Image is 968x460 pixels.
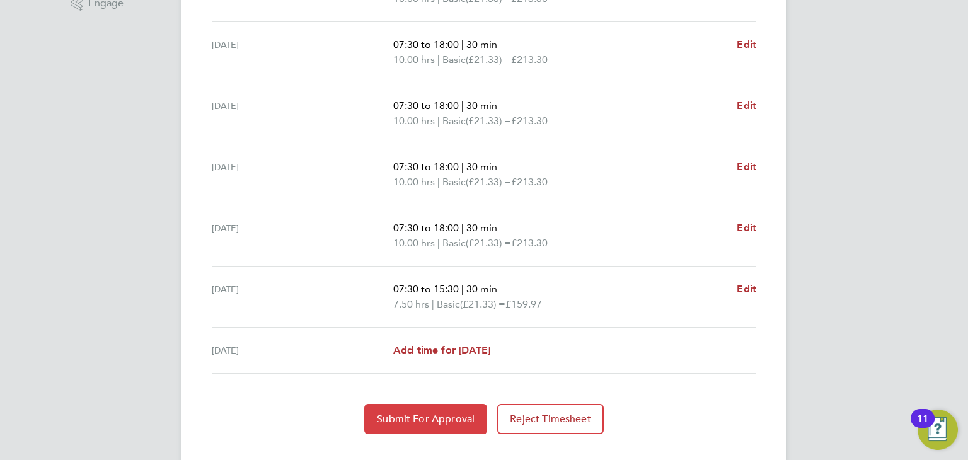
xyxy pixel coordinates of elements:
[737,98,756,113] a: Edit
[437,237,440,249] span: |
[737,283,756,295] span: Edit
[737,38,756,50] span: Edit
[212,343,393,358] div: [DATE]
[737,159,756,175] a: Edit
[212,37,393,67] div: [DATE]
[511,176,548,188] span: £213.30
[511,115,548,127] span: £213.30
[466,100,497,112] span: 30 min
[461,38,464,50] span: |
[511,54,548,66] span: £213.30
[437,176,440,188] span: |
[505,298,542,310] span: £159.97
[442,113,466,129] span: Basic
[510,413,591,425] span: Reject Timesheet
[466,222,497,234] span: 30 min
[466,54,511,66] span: (£21.33) =
[393,237,435,249] span: 10.00 hrs
[461,283,464,295] span: |
[393,38,459,50] span: 07:30 to 18:00
[466,115,511,127] span: (£21.33) =
[442,175,466,190] span: Basic
[437,54,440,66] span: |
[377,413,475,425] span: Submit For Approval
[212,98,393,129] div: [DATE]
[393,115,435,127] span: 10.00 hrs
[393,283,459,295] span: 07:30 to 15:30
[466,237,511,249] span: (£21.33) =
[737,37,756,52] a: Edit
[393,344,490,356] span: Add time for [DATE]
[393,222,459,234] span: 07:30 to 18:00
[437,297,460,312] span: Basic
[737,282,756,297] a: Edit
[442,52,466,67] span: Basic
[466,176,511,188] span: (£21.33) =
[432,298,434,310] span: |
[461,100,464,112] span: |
[460,298,505,310] span: (£21.33) =
[497,404,604,434] button: Reject Timesheet
[511,237,548,249] span: £213.30
[737,161,756,173] span: Edit
[393,54,435,66] span: 10.00 hrs
[466,283,497,295] span: 30 min
[393,161,459,173] span: 07:30 to 18:00
[737,222,756,234] span: Edit
[364,404,487,434] button: Submit For Approval
[917,418,928,435] div: 11
[442,236,466,251] span: Basic
[393,100,459,112] span: 07:30 to 18:00
[437,115,440,127] span: |
[466,161,497,173] span: 30 min
[393,343,490,358] a: Add time for [DATE]
[918,410,958,450] button: Open Resource Center, 11 new notifications
[393,298,429,310] span: 7.50 hrs
[393,176,435,188] span: 10.00 hrs
[737,221,756,236] a: Edit
[461,161,464,173] span: |
[212,282,393,312] div: [DATE]
[212,221,393,251] div: [DATE]
[737,100,756,112] span: Edit
[461,222,464,234] span: |
[466,38,497,50] span: 30 min
[212,159,393,190] div: [DATE]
